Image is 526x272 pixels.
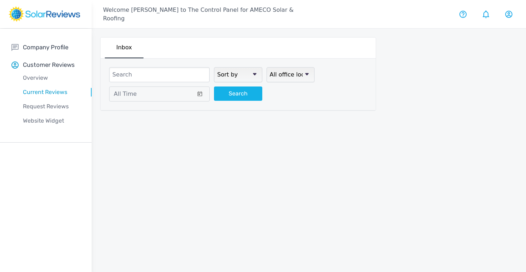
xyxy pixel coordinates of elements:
p: Current Reviews [11,88,92,97]
p: Website Widget [11,117,92,125]
p: Inbox [116,43,132,52]
p: Request Reviews [11,102,92,111]
input: Search [109,67,210,82]
p: Overview [11,74,92,82]
a: Current Reviews [11,85,92,99]
p: Welcome [PERSON_NAME] to The Control Panel for AMECO Solar & Roofing [103,6,309,23]
p: Company Profile [23,43,68,52]
span: All Time [114,90,137,97]
a: Overview [11,71,92,85]
a: Website Widget [11,114,92,128]
button: Search [214,86,262,101]
a: Request Reviews [11,99,92,114]
button: All Time [109,86,210,102]
p: Customer Reviews [23,60,75,69]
